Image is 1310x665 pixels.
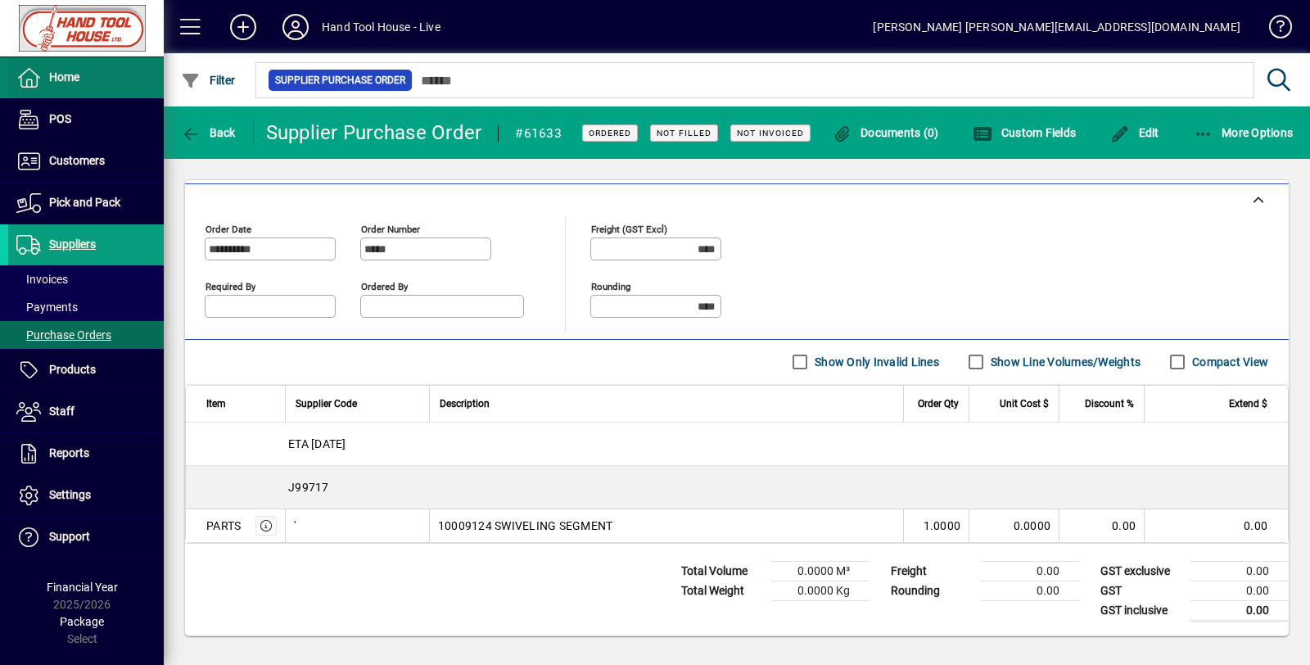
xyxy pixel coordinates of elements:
[440,395,490,413] span: Description
[49,363,96,376] span: Products
[771,561,870,581] td: 0.0000 M³
[987,354,1141,370] label: Show Line Volumes/Weights
[186,423,1288,465] div: ETA [DATE]
[1106,118,1163,147] button: Edit
[8,57,164,98] a: Home
[8,321,164,349] a: Purchase Orders
[1059,509,1144,542] td: 0.00
[49,530,90,543] span: Support
[164,118,254,147] app-page-header-button: Back
[49,70,79,84] span: Home
[8,517,164,558] a: Support
[206,223,251,234] mat-label: Order date
[177,66,240,95] button: Filter
[8,265,164,293] a: Invoices
[1144,509,1288,542] td: 0.00
[771,581,870,600] td: 0.0000 Kg
[673,561,771,581] td: Total Volume
[266,120,482,146] div: Supplier Purchase Order
[206,395,226,413] span: Item
[49,405,75,418] span: Staff
[49,196,120,209] span: Pick and Pack
[969,118,1080,147] button: Custom Fields
[673,581,771,600] td: Total Weight
[515,120,562,147] div: #61633
[438,518,613,534] span: 10009124 SWIVELING SEGMENT
[217,12,269,42] button: Add
[8,183,164,224] a: Pick and Pack
[1110,126,1159,139] span: Edit
[361,223,420,234] mat-label: Order number
[883,581,981,600] td: Rounding
[8,350,164,391] a: Products
[1257,3,1290,57] a: Knowledge Base
[981,581,1079,600] td: 0.00
[1190,600,1289,621] td: 0.00
[206,280,255,292] mat-label: Required by
[1190,118,1298,147] button: More Options
[49,237,96,251] span: Suppliers
[829,118,943,147] button: Documents (0)
[181,74,236,87] span: Filter
[969,509,1059,542] td: 0.0000
[811,354,939,370] label: Show Only Invalid Lines
[16,328,111,342] span: Purchase Orders
[589,128,631,138] span: Ordered
[1000,395,1049,413] span: Unit Cost $
[285,509,429,542] td: '
[47,581,118,594] span: Financial Year
[591,280,630,292] mat-label: Rounding
[181,126,236,139] span: Back
[1189,354,1268,370] label: Compact View
[737,128,804,138] span: Not Invoiced
[361,280,408,292] mat-label: Ordered by
[918,395,959,413] span: Order Qty
[903,509,969,542] td: 1.0000
[60,615,104,628] span: Package
[177,118,240,147] button: Back
[981,561,1079,581] td: 0.00
[1092,600,1190,621] td: GST inclusive
[833,126,939,139] span: Documents (0)
[296,395,357,413] span: Supplier Code
[883,561,981,581] td: Freight
[49,488,91,501] span: Settings
[8,141,164,182] a: Customers
[1194,126,1294,139] span: More Options
[1229,395,1267,413] span: Extend $
[1085,395,1134,413] span: Discount %
[16,301,78,314] span: Payments
[1092,581,1190,600] td: GST
[269,12,322,42] button: Profile
[873,14,1240,40] div: [PERSON_NAME] [PERSON_NAME][EMAIL_ADDRESS][DOMAIN_NAME]
[186,466,1288,509] div: J99717
[657,128,711,138] span: Not Filled
[8,293,164,321] a: Payments
[591,223,667,234] mat-label: Freight (GST excl)
[973,126,1076,139] span: Custom Fields
[1190,581,1289,600] td: 0.00
[49,154,105,167] span: Customers
[8,99,164,140] a: POS
[8,475,164,516] a: Settings
[49,446,89,459] span: Reports
[206,518,241,534] div: PARTS
[322,14,440,40] div: Hand Tool House - Live
[49,112,71,125] span: POS
[8,391,164,432] a: Staff
[1092,561,1190,581] td: GST exclusive
[16,273,68,286] span: Invoices
[1190,561,1289,581] td: 0.00
[8,433,164,474] a: Reports
[275,72,405,88] span: Supplier Purchase Order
